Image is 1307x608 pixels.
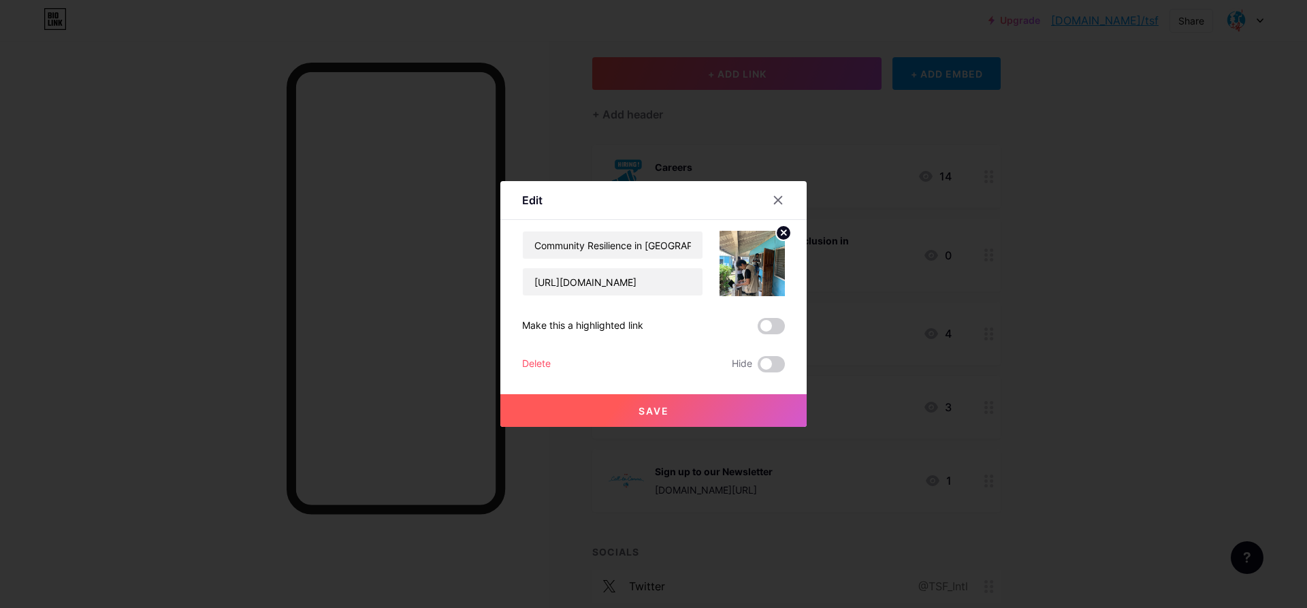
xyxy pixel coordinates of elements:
[639,405,669,417] span: Save
[500,394,807,427] button: Save
[523,231,703,259] input: Title
[732,356,752,372] span: Hide
[522,318,643,334] div: Make this a highlighted link
[522,192,543,208] div: Edit
[522,356,551,372] div: Delete
[523,268,703,295] input: URL
[720,231,785,296] img: link_thumbnail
